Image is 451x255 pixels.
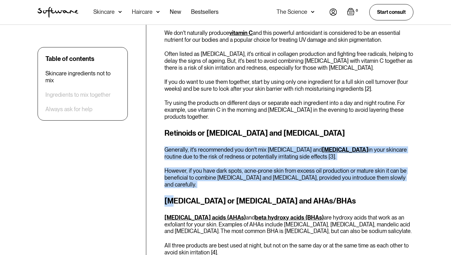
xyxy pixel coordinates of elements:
a: [MEDICAL_DATA] acids (AHAs) [164,214,246,221]
div: Skincare [93,9,115,15]
p: Generally, it's recommended you don't mix [MEDICAL_DATA] and in your skincare routine due to the ... [164,146,413,160]
img: arrow down [156,9,160,15]
div: Table of contents [45,55,94,62]
a: Open empty cart [347,8,359,17]
a: Start consult [369,4,413,20]
p: However, if you have dark spots, acne-prone skin from excess oil production or mature skin it can... [164,167,413,188]
p: Often listed as [MEDICAL_DATA], it's critical in collagen production and fighting free radicals, ... [164,51,413,71]
p: If you do want to use them together, start by using only one ingredient for a full skin cell turn... [164,79,413,92]
p: Try using the products on different days or separate each ingredient into a day and night routine... [164,100,413,120]
img: arrow down [311,9,314,15]
a: vitamin C [229,30,253,36]
a: Skincare ingredients not to mix [45,70,120,84]
div: 0 [355,8,359,14]
h3: Retinoids or [MEDICAL_DATA] and [MEDICAL_DATA] [164,127,413,139]
img: Software Logo [38,7,78,18]
h3: [MEDICAL_DATA] or [MEDICAL_DATA] and AHAs/BHAs [164,195,413,207]
p: and are hydroxy acids that work as an exfoliant for your skin. Examples of AHAs include [MEDICAL_... [164,214,413,235]
a: Always ask for help [45,106,92,113]
a: [MEDICAL_DATA] [322,146,368,153]
div: The Science [277,9,307,15]
a: home [38,7,78,18]
div: Haircare [132,9,153,15]
a: Ingredients to mix together [45,91,111,98]
a: beta hydroxy acids (BHAs) [255,214,324,221]
img: arrow down [118,9,122,15]
p: We don't naturally produce and this powerful antioxidant is considered to be an essential nutrien... [164,30,413,43]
